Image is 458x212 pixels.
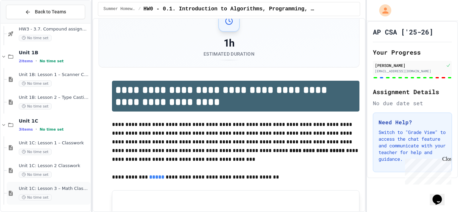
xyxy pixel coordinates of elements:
span: No time set [40,127,64,132]
span: Unit 1C: Lesson 2 Classwork [19,163,89,169]
span: Unit 1C [19,118,89,124]
span: 3 items [19,127,33,132]
span: HW0 - 0.1. Introduction to Algorithms, Programming, and Compilers [144,5,315,13]
span: • [36,127,37,132]
span: No time set [19,35,52,41]
span: No time set [19,194,52,201]
div: [EMAIL_ADDRESS][DOMAIN_NAME] [375,69,450,74]
span: Summer Homework [104,6,136,12]
div: Estimated Duration [204,51,254,57]
p: Switch to "Grade View" to access the chat feature and communicate with your teacher for help and ... [379,129,446,162]
div: [PERSON_NAME] [375,62,445,68]
span: Unit 1B: Lesson 2 – Type Casting [19,95,89,100]
h3: Need Help? [379,118,446,126]
span: No time set [40,59,64,63]
span: • [36,58,37,64]
span: No time set [19,80,52,87]
span: / [138,6,141,12]
div: No due date set [373,99,452,107]
h2: Assignment Details [373,87,452,96]
span: Unit 1C: Lesson 3 – Math Class (Random) [19,186,89,192]
span: Unit 1B [19,50,89,56]
span: No time set [19,103,52,110]
span: Unit 1B: Lesson 1 – Scanner Class (Classwork & Homework) [19,72,89,78]
h2: Your Progress [373,48,452,57]
iframe: chat widget [402,156,451,185]
span: HW3 - 3.7. Compound assignment operators - Quiz [19,26,89,32]
span: No time set [19,171,52,178]
span: Unit 1C: Lesson 1 – Classwork [19,140,89,146]
h1: AP CSA ['25-26] [373,27,433,37]
button: Back to Teams [6,5,85,19]
div: Chat with us now!Close [3,3,46,43]
span: 2 items [19,59,33,63]
span: Back to Teams [35,8,66,15]
iframe: chat widget [430,185,451,205]
div: My Account [372,3,393,18]
span: No time set [19,149,52,155]
div: 1h [204,37,254,49]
